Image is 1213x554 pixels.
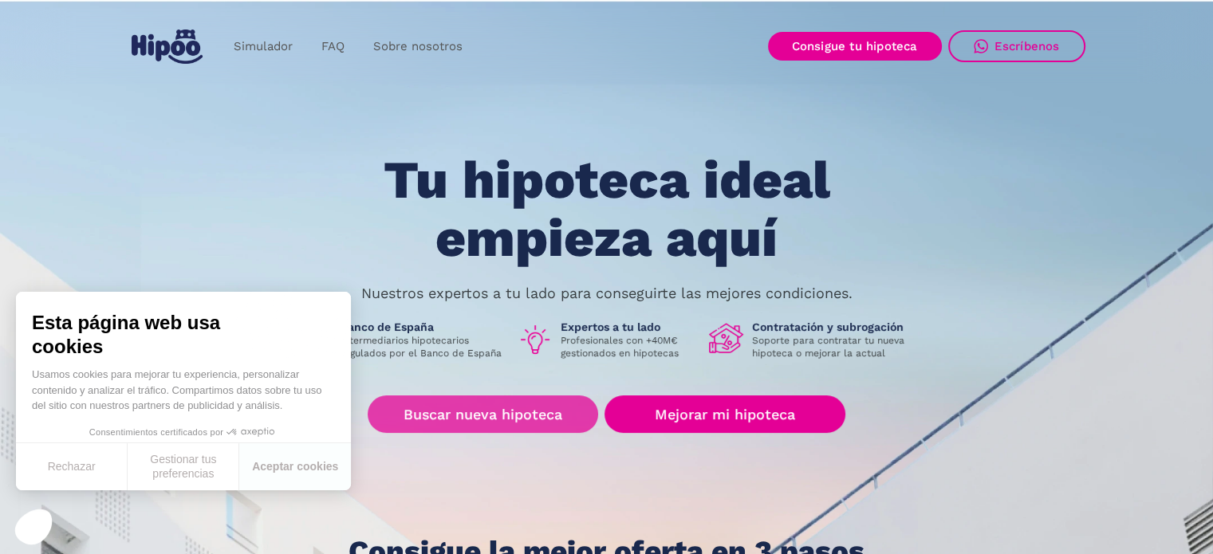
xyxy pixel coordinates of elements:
a: Sobre nosotros [359,31,477,62]
a: FAQ [307,31,359,62]
p: Intermediarios hipotecarios regulados por el Banco de España [341,334,505,360]
a: Escríbenos [948,30,1085,62]
h1: Expertos a tu lado [561,320,696,334]
p: Soporte para contratar tu nueva hipoteca o mejorar la actual [752,334,916,360]
a: home [128,23,207,70]
div: Escríbenos [994,39,1060,53]
p: Nuestros expertos a tu lado para conseguirte las mejores condiciones. [361,287,853,300]
a: Mejorar mi hipoteca [605,395,845,433]
a: Buscar nueva hipoteca [368,395,598,433]
h1: Tu hipoteca ideal empieza aquí [304,151,908,267]
h1: Contratación y subrogación [752,320,916,334]
h1: Banco de España [341,320,505,334]
a: Consigue tu hipoteca [768,32,942,61]
a: Simulador [219,31,307,62]
p: Profesionales con +40M€ gestionados en hipotecas [561,334,696,360]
